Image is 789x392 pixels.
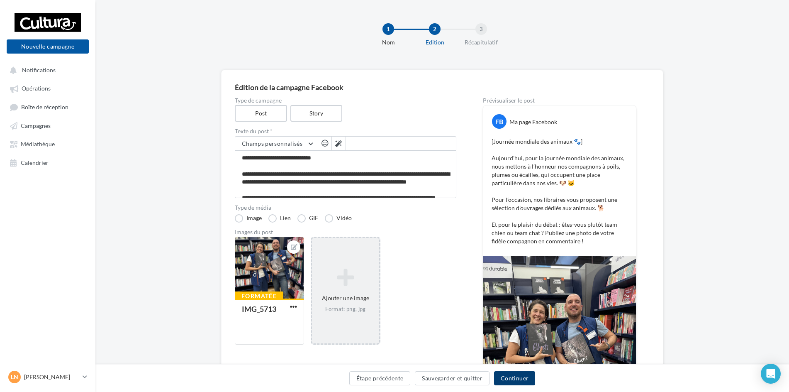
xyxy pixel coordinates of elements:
[349,371,411,385] button: Étape précédente
[22,66,56,73] span: Notifications
[235,98,456,103] label: Type de campagne
[235,137,318,151] button: Champs personnalisés
[268,214,291,223] label: Lien
[21,103,68,110] span: Boîte de réception
[475,23,487,35] div: 3
[235,105,287,122] label: Post
[297,214,318,223] label: GIF
[5,155,90,170] a: Calendrier
[483,98,636,103] div: Prévisualiser le post
[429,23,441,35] div: 2
[382,23,394,35] div: 1
[235,229,456,235] div: Images du post
[235,214,262,223] label: Image
[7,39,89,54] button: Nouvelle campagne
[5,81,90,96] a: Opérations
[7,369,89,385] a: Ln [PERSON_NAME]
[24,373,79,381] p: [PERSON_NAME]
[492,114,507,129] div: FB
[242,304,276,314] div: IMG_5713
[5,99,90,115] a: Boîte de réception
[242,140,302,147] span: Champs personnalisés
[509,118,557,126] div: Ma page Facebook
[494,371,535,385] button: Continuer
[21,122,51,129] span: Campagnes
[5,62,87,77] button: Notifications
[408,38,461,47] div: Edition
[11,373,18,381] span: Ln
[761,364,781,384] div: Open Intercom Messenger
[235,205,456,211] label: Type de média
[235,292,283,301] div: Formatée
[5,118,90,133] a: Campagnes
[235,128,456,134] label: Texte du post *
[492,137,628,245] p: [Journée mondiale des animaux 🐾] Aujourd’hui, pour la journée mondiale des animaux, nous mettons ...
[325,214,352,223] label: Vidéo
[5,136,90,151] a: Médiathèque
[21,141,55,148] span: Médiathèque
[290,105,343,122] label: Story
[22,85,51,92] span: Opérations
[455,38,508,47] div: Récapitulatif
[21,159,49,166] span: Calendrier
[235,83,650,91] div: Édition de la campagne Facebook
[415,371,489,385] button: Sauvegarder et quitter
[362,38,415,47] div: Nom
